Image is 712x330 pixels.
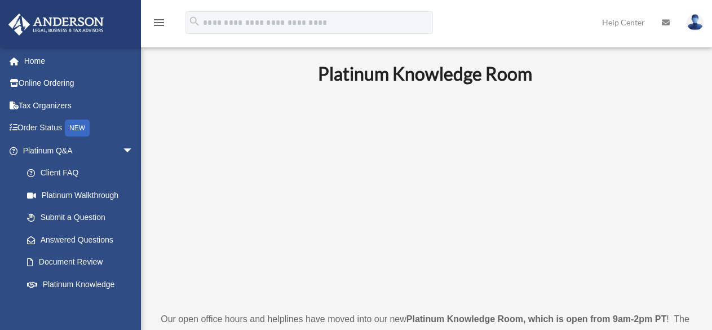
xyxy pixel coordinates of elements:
i: menu [152,16,166,29]
a: Order StatusNEW [8,117,151,140]
img: User Pic [687,14,704,30]
span: arrow_drop_down [122,139,145,162]
a: Submit a Question [16,206,151,229]
a: Platinum Walkthrough [16,184,151,206]
a: Tax Organizers [8,94,151,117]
a: Home [8,50,151,72]
a: menu [152,20,166,29]
a: Platinum Knowledge Room [16,273,145,309]
a: Platinum Q&Aarrow_drop_down [8,139,151,162]
a: Document Review [16,251,151,274]
a: Answered Questions [16,228,151,251]
a: Client FAQ [16,162,151,184]
img: Anderson Advisors Platinum Portal [5,14,107,36]
div: NEW [65,120,90,137]
iframe: 231110_Toby_KnowledgeRoom [256,100,594,291]
strong: Platinum Knowledge Room, which is open from 9am-2pm PT [406,314,666,324]
i: search [188,15,201,28]
b: Platinum Knowledge Room [318,63,532,85]
a: Online Ordering [8,72,151,95]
